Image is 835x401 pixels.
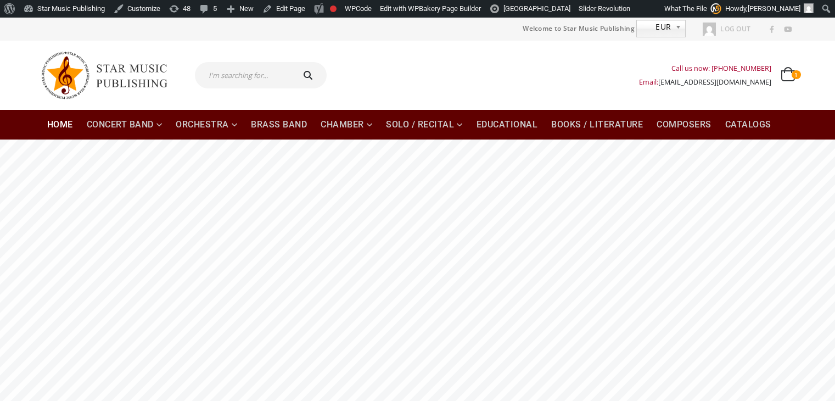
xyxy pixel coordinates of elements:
[639,75,771,89] div: Email:
[637,20,671,34] span: EUR
[244,110,313,140] a: Brass Band
[579,4,630,13] span: Slider Revolution
[80,110,169,140] a: Concert Band
[330,5,337,12] div: Needs improvement
[41,110,80,140] a: Home
[292,62,327,88] button: Search
[650,110,718,140] a: Composers
[545,110,649,140] a: Books / Literature
[781,23,795,37] a: Youtube
[314,110,379,140] a: Chamber
[765,23,779,37] a: Facebook
[169,110,244,140] a: Orchestra
[658,77,771,87] a: [EMAIL_ADDRESS][DOMAIN_NAME]
[639,62,771,75] div: Call us now: [PHONE_NUMBER]
[470,110,545,140] a: Educational
[700,22,750,36] a: Log out
[748,4,800,13] span: [PERSON_NAME]
[719,110,778,140] a: Catalogs
[195,62,292,88] input: I'm searching for...
[523,20,635,37] span: Welcome to Star Music Publishing
[792,70,800,79] span: 1
[379,110,469,140] a: Solo / Recital
[41,46,178,104] img: Star Music Publishing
